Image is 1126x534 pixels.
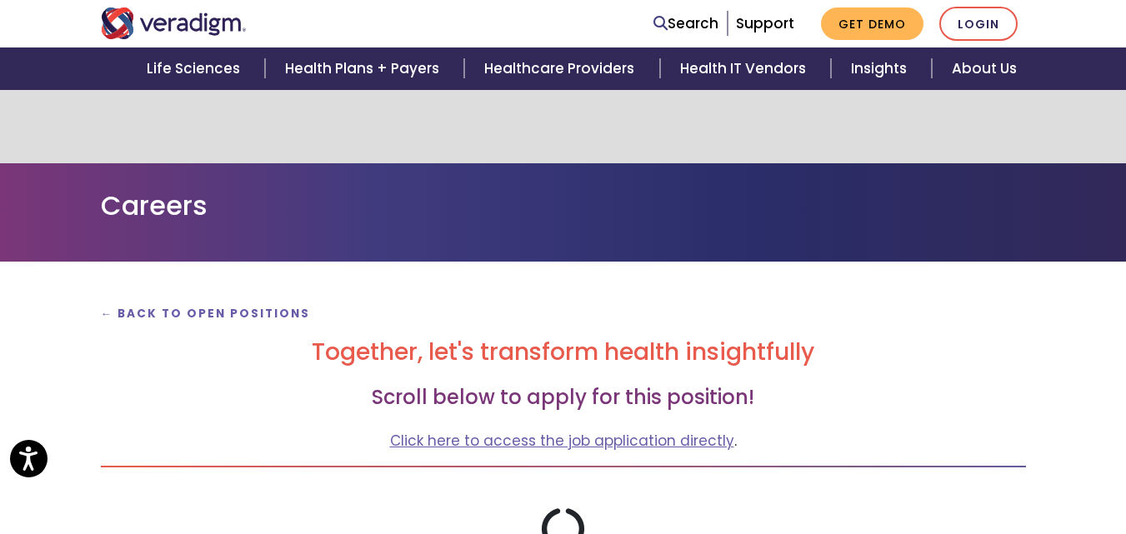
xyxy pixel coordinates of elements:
a: Get Demo [821,7,923,40]
a: Healthcare Providers [464,47,659,90]
a: Click here to access the job application directly [390,431,734,451]
a: Health Plans + Payers [265,47,464,90]
p: . [101,430,1026,452]
h3: Scroll below to apply for this position! [101,386,1026,410]
a: Login [939,7,1018,41]
a: About Us [932,47,1037,90]
a: Life Sciences [127,47,265,90]
a: Health IT Vendors [660,47,831,90]
a: Insights [831,47,932,90]
img: Veradigm logo [101,7,247,39]
h1: Careers [101,190,1026,222]
h2: Together, let's transform health insightfully [101,338,1026,367]
a: ← Back to Open Positions [101,306,311,322]
a: Search [653,12,718,35]
a: Support [736,13,794,33]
